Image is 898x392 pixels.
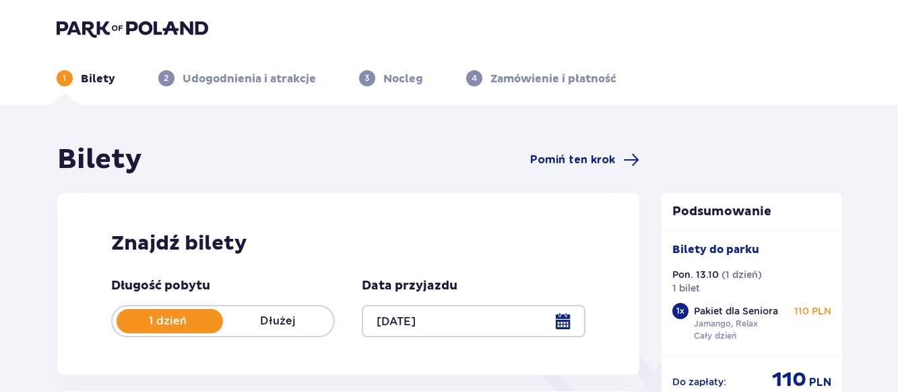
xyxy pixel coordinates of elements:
p: Podsumowanie [662,204,842,220]
h1: Bilety [57,143,142,177]
p: Pon. 13.10 [672,268,719,281]
p: Nocleg [383,72,423,86]
p: Jamango, Relax [694,318,758,330]
p: Data przyjazdu [362,278,457,294]
span: PLN [809,375,831,390]
p: Udogodnienia i atrakcje [183,72,316,86]
p: 1 dzień [113,314,223,329]
p: 1 bilet [672,281,700,295]
p: Bilety do parku [672,242,759,257]
p: Do zapłaty : [672,375,726,389]
p: 3 [364,72,369,84]
div: 1 x [672,303,688,319]
p: 1 [63,72,66,84]
p: Dłużej [223,314,333,329]
p: 2 [164,72,168,84]
p: Długość pobytu [111,278,210,294]
p: 4 [472,72,477,84]
img: Park of Poland logo [57,19,208,38]
div: 4Zamówienie i płatność [466,70,616,86]
div: 3Nocleg [359,70,423,86]
p: Bilety [81,72,115,86]
p: Pakiet dla Seniora [694,304,778,318]
p: Cały dzień [694,330,736,342]
a: Pomiń ten krok [530,152,639,168]
div: 2Udogodnienia i atrakcje [158,70,316,86]
span: Pomiń ten krok [530,152,615,167]
p: 110 PLN [794,304,831,318]
div: 1Bilety [57,70,115,86]
h2: Znajdź bilety [111,231,586,256]
p: ( 1 dzień ) [721,268,762,281]
p: Zamówienie i płatność [490,72,616,86]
